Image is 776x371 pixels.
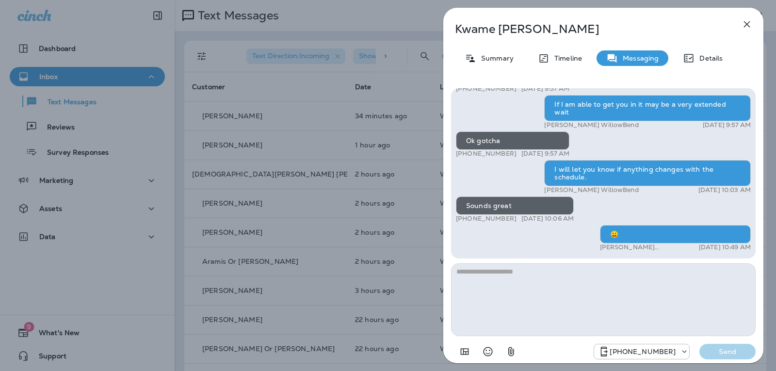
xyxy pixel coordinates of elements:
p: [PHONE_NUMBER] [456,85,517,93]
p: Kwame [PERSON_NAME] [455,22,720,36]
p: [DATE] 10:03 AM [698,186,751,194]
p: Timeline [550,54,582,62]
div: Sounds great [456,196,574,215]
p: [DATE] 9:57 AM [521,85,569,93]
button: Select an emoji [478,342,498,361]
p: [DATE] 9:57 AM [521,150,569,158]
div: If I am able to get you in it may be a very extended wait [544,95,751,121]
p: Messaging [618,54,659,62]
p: [DATE] 9:57 AM [703,121,751,129]
p: [PERSON_NAME] WillowBend [544,186,638,194]
p: [DATE] 10:06 AM [521,215,574,223]
div: +1 (813) 497-4455 [594,346,689,357]
p: [PERSON_NAME] WillowBend [600,243,691,251]
p: [PHONE_NUMBER] [456,215,517,223]
p: Summary [476,54,514,62]
button: Add in a premade template [455,342,474,361]
p: [PHONE_NUMBER] [456,150,517,158]
p: [DATE] 10:49 AM [699,243,751,251]
p: Details [695,54,723,62]
p: [PHONE_NUMBER] [610,348,676,355]
div: I will let you know if anything changes with the schedule. [544,160,751,186]
div: 😀 [600,225,751,243]
div: Ok gotcha [456,131,569,150]
p: [PERSON_NAME] WillowBend [544,121,638,129]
